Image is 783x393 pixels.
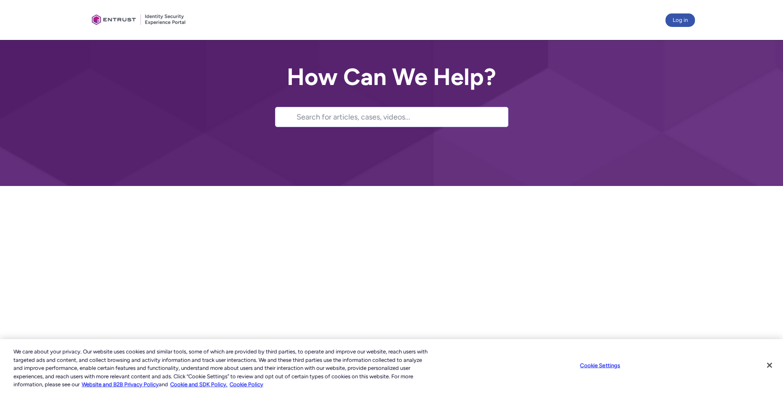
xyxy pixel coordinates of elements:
[82,381,159,388] a: More information about our cookie policy., opens in a new tab
[275,107,297,127] button: Search
[665,13,695,27] button: Log in
[297,107,508,127] input: Search for articles, cases, videos...
[574,357,626,374] button: Cookie Settings
[230,381,263,388] a: Cookie Policy
[760,356,779,374] button: Close
[275,64,508,90] h2: How Can We Help?
[13,348,430,389] div: We care about your privacy. Our website uses cookies and similar tools, some of which are provide...
[170,381,227,388] a: Cookie and SDK Policy.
